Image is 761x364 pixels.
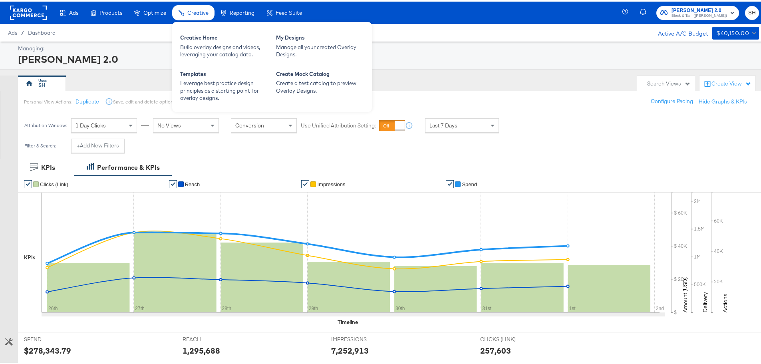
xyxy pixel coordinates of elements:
span: Products [99,8,122,14]
div: Performance & KPIs [97,161,160,171]
span: Impressions [317,180,345,186]
strong: + [77,140,80,148]
span: Reach [185,180,200,186]
text: Actions [721,292,729,311]
div: SH [38,80,46,88]
div: [PERSON_NAME] 2.0 [18,51,757,64]
div: KPIs [41,161,55,171]
a: Dashboard [28,28,56,34]
button: Hide Graphs & KPIs [699,96,747,104]
span: Reporting [230,8,254,14]
span: REACH [183,334,242,342]
label: Use Unified Attribution Setting: [301,120,376,128]
div: Attribution Window: [24,121,67,127]
button: Configure Pacing [645,93,699,107]
a: ✔ [169,179,177,187]
button: Duplicate [76,96,99,104]
div: $40,150.00 [716,27,749,37]
button: +Add New Filters [71,137,125,151]
div: 257,603 [480,343,511,355]
div: $278,343.79 [24,343,71,355]
div: 7,252,913 [331,343,369,355]
div: Save, edit and delete options are unavailable for personal view. [113,97,248,103]
a: ✔ [446,179,454,187]
span: Ads [69,8,78,14]
button: SH [745,4,759,18]
span: IMPRESSIONS [331,334,391,342]
a: ✔ [24,179,32,187]
div: Filter & Search: [24,141,56,147]
span: Conversion [235,120,264,127]
span: Block & Tam ([PERSON_NAME]) [672,11,727,18]
text: Delivery [701,290,709,311]
div: Managing: [18,43,757,51]
span: SH [748,7,756,16]
span: Last 7 Days [429,120,457,127]
span: [PERSON_NAME] 2.0 [672,5,727,13]
span: Creative [187,8,209,14]
div: Search Views [647,78,691,86]
text: Amount (USD) [682,276,689,311]
span: CLICKS (LINK) [480,334,540,342]
div: KPIs [24,252,36,260]
span: Feed Suite [276,8,302,14]
span: Spend [462,180,477,186]
span: / [17,28,28,34]
div: Active A/C Budget [650,25,708,37]
span: No Views [157,120,181,127]
a: ✔ [301,179,309,187]
button: [PERSON_NAME] 2.0Block & Tam ([PERSON_NAME]) [656,4,739,18]
div: Create View [711,78,751,86]
button: $40,150.00 [712,25,759,38]
div: Timeline [338,317,358,324]
span: SPEND [24,334,84,342]
span: Clicks (Link) [40,180,68,186]
span: 1 Day Clicks [76,120,106,127]
div: Personal View Actions: [24,97,72,103]
span: Optimize [143,8,166,14]
div: 1,295,688 [183,343,220,355]
span: Ads [8,28,17,34]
